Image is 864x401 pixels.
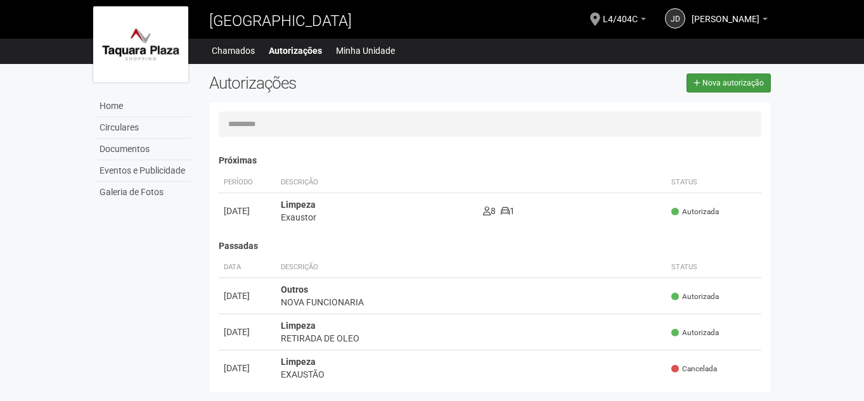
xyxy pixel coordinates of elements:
a: Documentos [96,139,190,160]
div: EXAUSTÃO [281,368,662,381]
span: Nova autorização [702,79,764,87]
th: Descrição [276,257,667,278]
img: logo.jpg [93,6,188,82]
span: Autorizada [671,207,719,217]
th: Data [219,257,276,278]
div: [DATE] [224,326,271,338]
th: Status [666,257,761,278]
a: Autorizações [269,42,322,60]
a: Galeria de Fotos [96,182,190,203]
a: jd [665,8,685,29]
th: Status [666,172,761,193]
span: Cancelada [671,364,717,374]
a: Home [96,96,190,117]
div: [DATE] [224,362,271,374]
span: [GEOGRAPHIC_DATA] [209,12,352,30]
a: Circulares [96,117,190,139]
a: Minha Unidade [336,42,395,60]
h4: Próximas [219,156,762,165]
div: RETIRADA DE OLEO [281,332,662,345]
th: Descrição [276,172,478,193]
strong: Outros [281,284,308,295]
h2: Autorizações [209,73,480,92]
span: L4/404C [603,2,638,24]
a: Chamados [212,42,255,60]
span: 8 [483,206,496,216]
span: Autorizada [671,291,719,302]
th: Período [219,172,276,193]
a: L4/404C [603,16,646,26]
span: 1 [501,206,515,216]
strong: Limpeza [281,321,316,331]
div: Exaustor [281,211,473,224]
a: Nova autorização [687,73,771,92]
div: NOVA FUNCIONARIA [281,296,662,309]
strong: Limpeza [281,357,316,367]
h4: Passadas [219,241,762,251]
strong: Limpeza [281,200,316,210]
span: juliana de souza inocencio [692,2,759,24]
a: Eventos e Publicidade [96,160,190,182]
div: [DATE] [224,205,271,217]
a: [PERSON_NAME] [692,16,768,26]
span: Autorizada [671,328,719,338]
div: [DATE] [224,290,271,302]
